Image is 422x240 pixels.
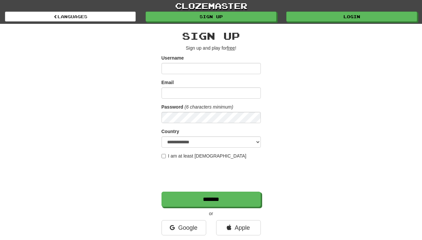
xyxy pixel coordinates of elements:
a: Languages [5,12,136,22]
u: free [227,45,235,51]
p: Sign up and play for ! [162,45,261,51]
label: I am at least [DEMOGRAPHIC_DATA] [162,153,247,159]
a: Sign up [146,12,276,22]
a: Apple [216,220,261,235]
label: Email [162,79,174,86]
p: or [162,210,261,217]
label: Username [162,55,184,61]
iframe: reCAPTCHA [162,163,262,188]
label: Country [162,128,179,135]
a: Login [286,12,417,22]
a: Google [162,220,206,235]
input: I am at least [DEMOGRAPHIC_DATA] [162,154,166,158]
h2: Sign up [162,30,261,41]
em: (6 characters minimum) [185,104,233,110]
label: Password [162,104,183,110]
